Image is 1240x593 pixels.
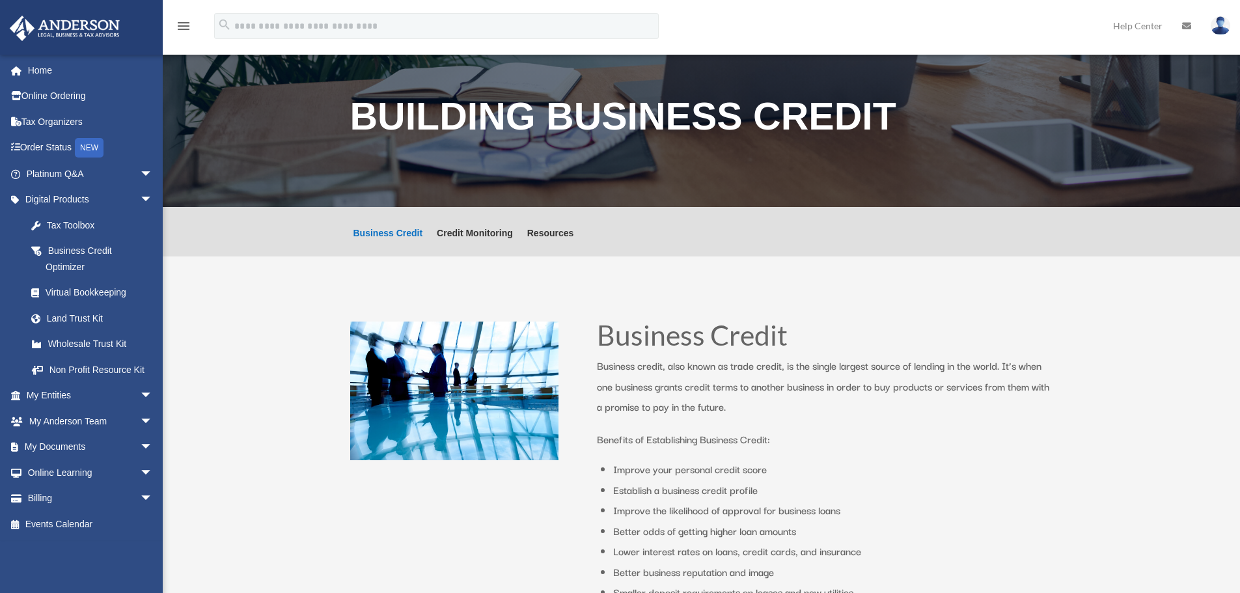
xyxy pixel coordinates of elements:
img: business people talking in office [350,322,558,461]
li: Better odds of getting higher loan amounts [613,521,1053,542]
span: arrow_drop_down [140,187,166,214]
li: Better business reputation and image [613,562,1053,583]
div: Tax Toolbox [46,217,156,234]
a: Online Ordering [9,83,172,109]
a: My Documentsarrow_drop_down [9,434,172,460]
a: Credit Monitoring [437,228,513,256]
span: arrow_drop_down [140,486,166,512]
a: Events Calendar [9,511,172,537]
li: Improve the likelihood of approval for business loans [613,500,1053,521]
span: arrow_drop_down [140,161,166,187]
div: Land Trust Kit [46,310,156,327]
a: My Anderson Teamarrow_drop_down [9,408,172,434]
a: Order StatusNEW [9,135,172,161]
a: Business Credit [353,228,423,256]
a: Virtual Bookkeeping [18,280,172,306]
a: Digital Productsarrow_drop_down [9,187,172,213]
a: Land Trust Kit [18,305,172,331]
span: arrow_drop_down [140,460,166,486]
i: search [217,18,232,32]
span: arrow_drop_down [140,434,166,461]
a: Billingarrow_drop_down [9,486,172,512]
li: Improve your personal credit score [613,459,1053,480]
a: menu [176,23,191,34]
a: Business Credit Optimizer [18,238,166,280]
img: Anderson Advisors Platinum Portal [6,16,124,41]
div: Business Credit Optimizer [46,243,150,275]
span: arrow_drop_down [140,408,166,435]
a: Online Learningarrow_drop_down [9,460,172,486]
li: Lower interest rates on loans, credit cards, and insurance [613,541,1053,562]
div: Non Profit Resource Kit [46,362,156,378]
span: arrow_drop_down [140,383,166,409]
a: Wholesale Trust Kit [18,331,172,357]
div: Virtual Bookkeeping [46,284,156,301]
a: Platinum Q&Aarrow_drop_down [9,161,172,187]
li: Establish a business credit profile [613,480,1053,501]
div: NEW [75,138,103,158]
a: Home [9,57,172,83]
a: Non Profit Resource Kit [18,357,172,383]
div: Wholesale Trust Kit [46,336,156,352]
img: User Pic [1211,16,1230,35]
i: menu [176,18,191,34]
h1: Business Credit [597,322,1053,356]
p: Benefits of Establishing Business Credit: [597,429,1053,450]
a: Resources [527,228,574,256]
h1: Building Business Credit [350,98,1053,143]
a: My Entitiesarrow_drop_down [9,383,172,409]
p: Business credit, also known as trade credit, is the single largest source of lending in the world... [597,355,1053,429]
a: Tax Organizers [9,109,172,135]
a: Tax Toolbox [18,212,172,238]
